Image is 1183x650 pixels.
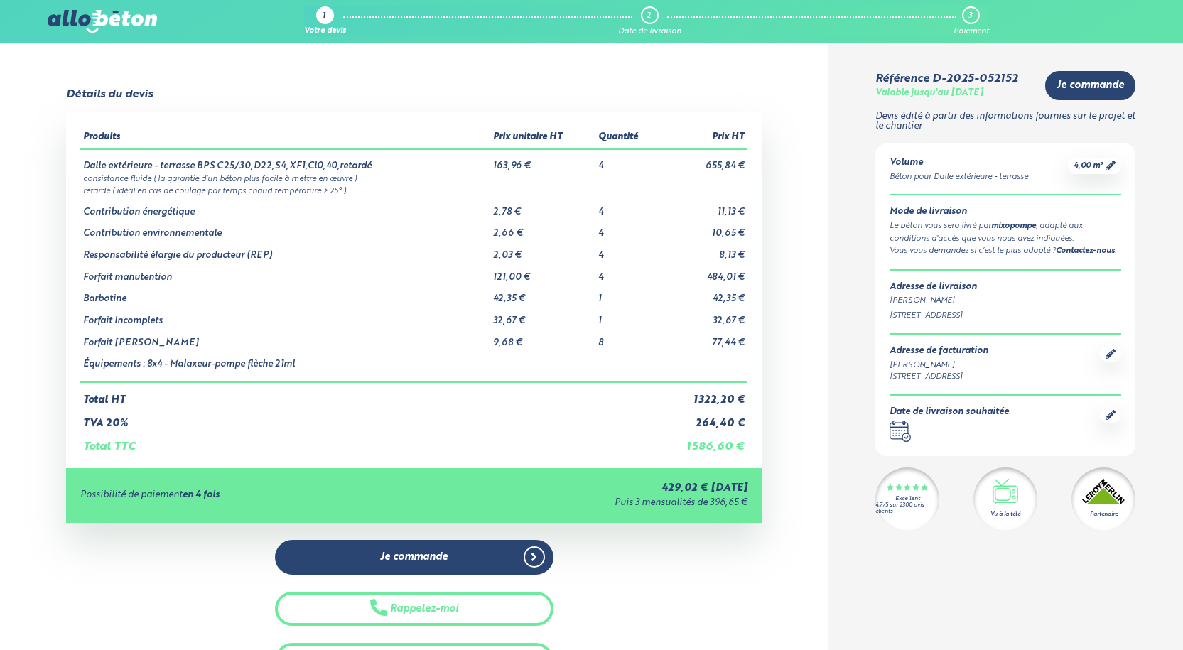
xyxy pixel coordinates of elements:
[490,261,595,283] td: 121,00 €
[954,27,989,36] div: Paiement
[48,10,157,33] img: allobéton
[659,382,747,406] td: 1 322,20 €
[890,158,1028,168] div: Volume
[66,88,153,101] div: Détails du devis
[304,27,346,36] div: Votre devis
[890,220,1121,245] div: Le béton vous sera livré par , adapté aux conditions d'accès que vous nous avez indiquées.
[80,196,490,218] td: Contribution énergétique
[659,217,747,239] td: 10,65 €
[659,283,747,305] td: 42,35 €
[890,346,988,357] div: Adresse de facturation
[1057,595,1167,634] iframe: Help widget launcher
[875,88,983,99] div: Valable jusqu'au [DATE]
[595,283,659,305] td: 1
[323,12,325,21] div: 1
[647,11,651,21] div: 2
[595,196,659,218] td: 4
[659,327,747,349] td: 77,44 €
[80,490,422,501] div: Possibilité de paiement
[80,126,490,149] th: Produits
[80,406,659,430] td: TVA 20%
[1057,80,1124,92] span: Je commande
[275,540,553,575] a: Je commande
[595,217,659,239] td: 4
[1090,510,1118,519] div: Partenaire
[80,348,490,382] td: Équipements : 8x4 - Malaxeur-pompe flèche 21ml
[875,502,939,515] div: 4.7/5 sur 2300 avis clients
[659,126,747,149] th: Prix HT
[80,239,490,261] td: Responsabilité élargie du producteur (REP)
[80,305,490,327] td: Forfait Incomplets
[990,510,1020,519] div: Vu à la télé
[890,359,988,372] div: [PERSON_NAME]
[595,126,659,149] th: Quantité
[659,429,747,453] td: 1 586,60 €
[968,11,972,21] div: 3
[890,371,988,383] div: [STREET_ADDRESS]
[490,305,595,327] td: 32,67 €
[80,217,490,239] td: Contribution environnementale
[991,222,1036,230] a: mixopompe
[875,112,1135,132] p: Devis édité à partir des informations fournies sur le projet et le chantier
[890,171,1028,183] div: Béton pour Dalle extérieure - terrasse
[490,283,595,305] td: 42,35 €
[490,149,595,172] td: 163,96 €
[80,327,490,349] td: Forfait [PERSON_NAME]
[659,196,747,218] td: 11,13 €
[80,172,747,184] td: consistance fluide ( la garantie d’un béton plus facile à mettre en œuvre )
[80,261,490,283] td: Forfait manutention
[659,261,747,283] td: 484,01 €
[659,149,747,172] td: 655,84 €
[422,498,747,509] div: Puis 3 mensualités de 396,65 €
[890,207,1121,217] div: Mode de livraison
[1045,71,1135,100] a: Je commande
[80,283,490,305] td: Barbotine
[890,310,1121,322] div: [STREET_ADDRESS]
[890,407,1009,418] div: Date de livraison souhaitée
[595,261,659,283] td: 4
[422,482,747,494] div: 429,02 € [DATE]
[490,239,595,261] td: 2,03 €
[659,239,747,261] td: 8,13 €
[1056,247,1115,255] a: Contactez-nous
[890,282,1121,293] div: Adresse de livraison
[490,126,595,149] th: Prix unitaire HT
[895,496,920,502] div: Excellent
[275,592,553,627] button: Rappelez-moi
[954,6,989,36] a: 3 Paiement
[595,305,659,327] td: 1
[490,327,595,349] td: 9,68 €
[875,72,1017,85] div: Référence D-2025-052152
[595,239,659,261] td: 4
[595,327,659,349] td: 8
[304,6,346,36] a: 1 Votre devis
[80,382,659,406] td: Total HT
[890,295,1121,307] div: [PERSON_NAME]
[183,490,220,499] strong: en 4 fois
[659,406,747,430] td: 264,40 €
[490,217,595,239] td: 2,66 €
[80,184,747,196] td: retardé ( idéal en cas de coulage par temps chaud température > 25° )
[618,27,681,36] div: Date de livraison
[380,551,448,563] span: Je commande
[618,6,681,36] a: 2 Date de livraison
[595,149,659,172] td: 4
[659,305,747,327] td: 32,67 €
[80,429,659,453] td: Total TTC
[80,149,490,172] td: Dalle extérieure - terrasse BPS C25/30,D22,S4,XF1,Cl0,40,retardé
[890,245,1121,258] div: Vous vous demandez si c’est le plus adapté ? .
[490,196,595,218] td: 2,78 €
